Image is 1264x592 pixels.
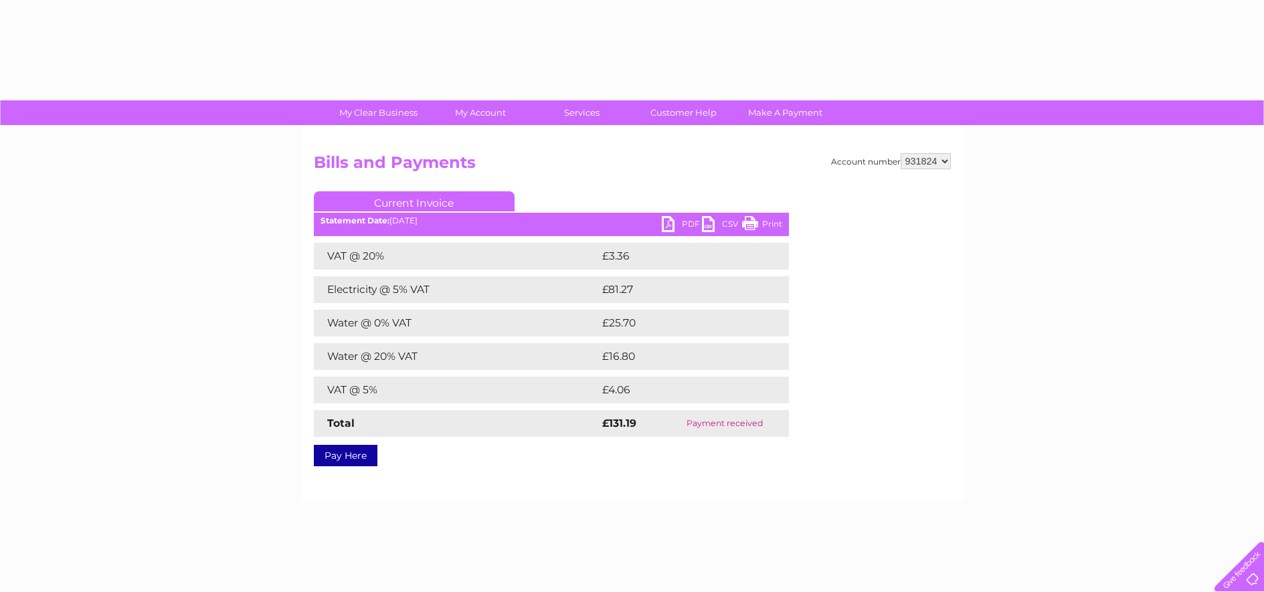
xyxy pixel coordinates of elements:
[702,216,742,235] a: CSV
[730,100,840,125] a: Make A Payment
[599,243,757,270] td: £3.36
[314,343,599,370] td: Water @ 20% VAT
[314,377,599,403] td: VAT @ 5%
[628,100,739,125] a: Customer Help
[321,215,389,225] b: Statement Date:
[314,216,789,225] div: [DATE]
[742,216,782,235] a: Print
[314,276,599,303] td: Electricity @ 5% VAT
[314,310,599,336] td: Water @ 0% VAT
[314,243,599,270] td: VAT @ 20%
[602,417,636,429] strong: £131.19
[662,216,702,235] a: PDF
[831,153,951,169] div: Account number
[327,417,355,429] strong: Total
[661,410,788,437] td: Payment received
[314,445,377,466] a: Pay Here
[323,100,434,125] a: My Clear Business
[599,377,758,403] td: £4.06
[527,100,637,125] a: Services
[599,310,761,336] td: £25.70
[599,276,760,303] td: £81.27
[599,343,761,370] td: £16.80
[425,100,535,125] a: My Account
[314,191,515,211] a: Current Invoice
[314,153,951,179] h2: Bills and Payments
